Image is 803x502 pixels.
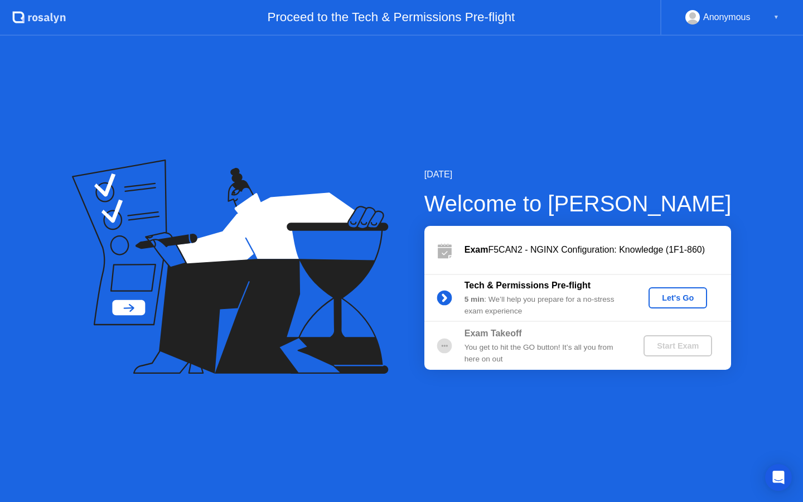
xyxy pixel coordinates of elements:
b: Exam Takeoff [465,329,522,338]
div: [DATE] [424,168,732,181]
div: F5CAN2 - NGINX Configuration: Knowledge (1F1-860) [465,243,731,257]
button: Start Exam [644,335,712,356]
div: : We’ll help you prepare for a no-stress exam experience [465,294,625,317]
b: Exam [465,245,488,254]
div: Let's Go [653,293,703,302]
button: Let's Go [649,287,707,308]
div: Anonymous [703,10,751,25]
div: Start Exam [648,341,708,350]
b: Tech & Permissions Pre-flight [465,281,591,290]
div: ▼ [773,10,779,25]
div: You get to hit the GO button! It’s all you from here on out [465,342,625,365]
b: 5 min [465,295,485,303]
div: Open Intercom Messenger [765,464,792,491]
div: Welcome to [PERSON_NAME] [424,187,732,220]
